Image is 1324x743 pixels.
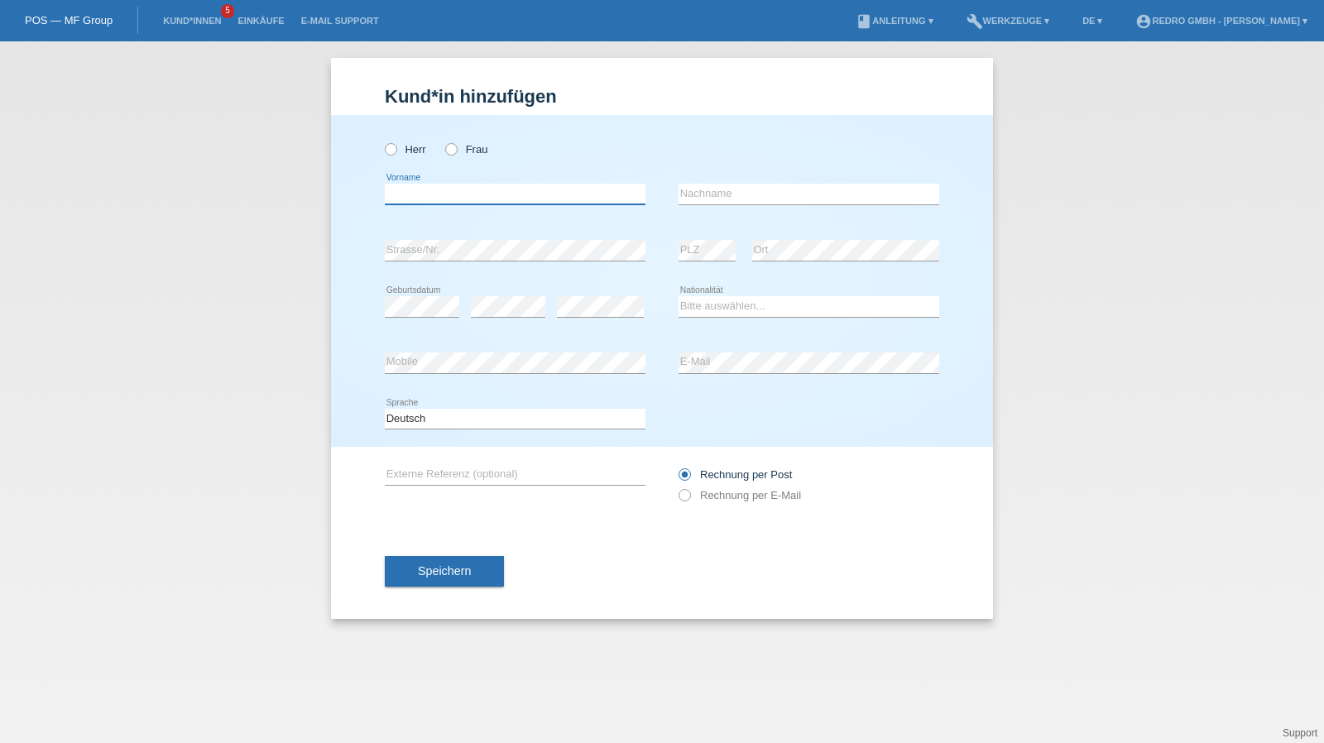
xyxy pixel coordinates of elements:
[25,14,113,26] a: POS — MF Group
[229,16,292,26] a: Einkäufe
[679,489,689,510] input: Rechnung per E-Mail
[385,143,396,154] input: Herr
[1283,727,1317,739] a: Support
[967,13,983,30] i: build
[679,489,801,501] label: Rechnung per E-Mail
[293,16,387,26] a: E-Mail Support
[1074,16,1111,26] a: DE ▾
[385,86,939,107] h1: Kund*in hinzufügen
[679,468,792,481] label: Rechnung per Post
[155,16,229,26] a: Kund*innen
[847,16,941,26] a: bookAnleitung ▾
[679,468,689,489] input: Rechnung per Post
[385,143,426,156] label: Herr
[221,4,234,18] span: 5
[1127,16,1316,26] a: account_circleRedro GmbH - [PERSON_NAME] ▾
[1135,13,1152,30] i: account_circle
[445,143,487,156] label: Frau
[385,556,504,587] button: Speichern
[856,13,872,30] i: book
[418,564,471,578] span: Speichern
[445,143,456,154] input: Frau
[958,16,1058,26] a: buildWerkzeuge ▾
